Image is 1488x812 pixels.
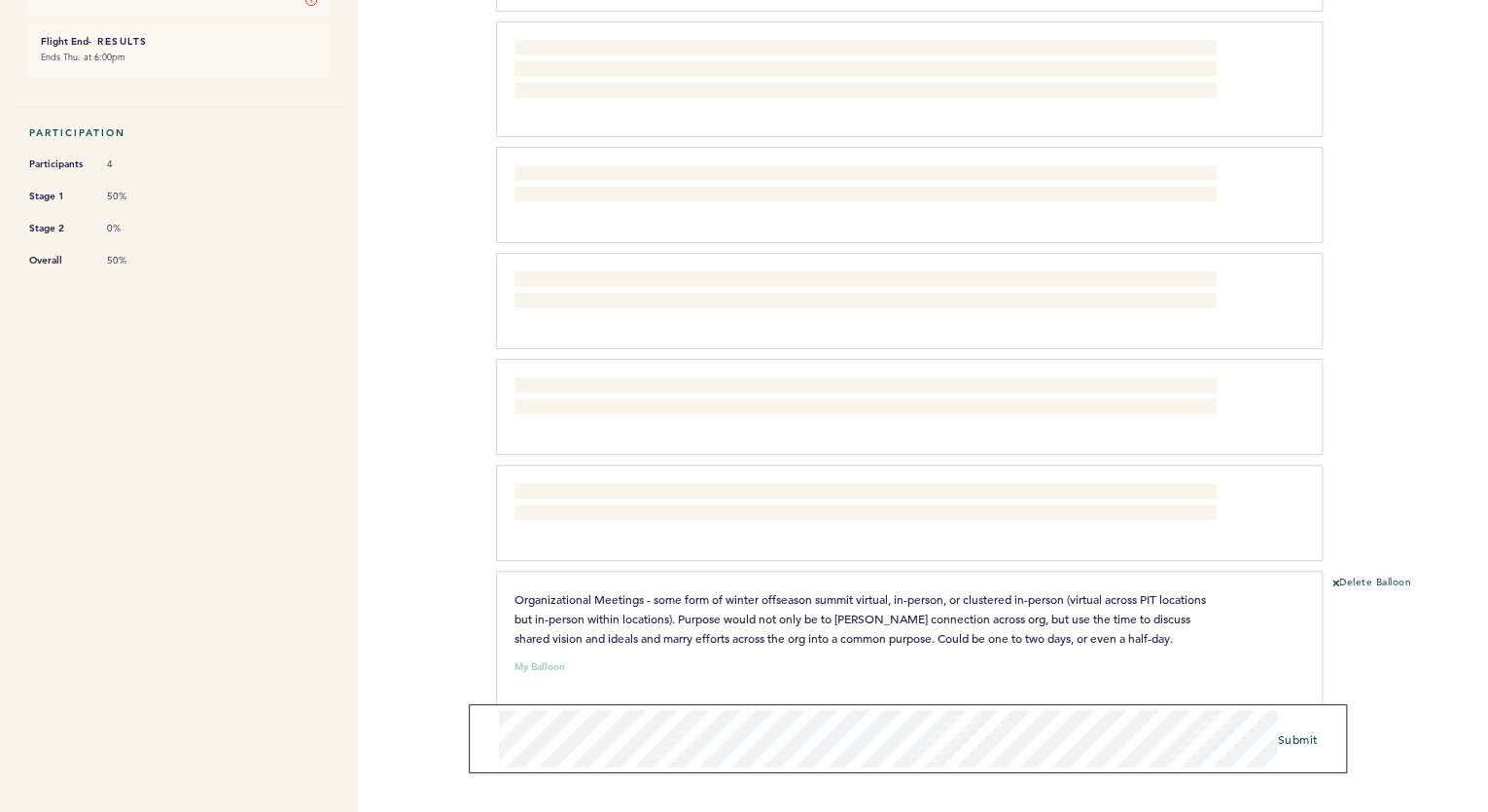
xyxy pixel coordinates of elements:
[107,190,165,203] span: 50%
[107,222,165,235] span: 0%
[29,219,88,238] span: Stage 2
[107,254,165,267] span: 50%
[1277,729,1317,749] button: Submit
[1277,731,1317,747] span: Submit
[41,35,89,48] small: Flight End
[514,42,1214,96] span: Feedback Practices / Messaging - If we aren't going to do a formal performance review, we must en...
[29,155,88,174] span: Participants
[514,379,1209,414] span: Department Spotlights - How do we create more collaboration, information sharing, and connection ...
[41,35,317,48] h6: - Results
[29,187,88,206] span: Stage 1
[514,591,1209,646] span: Organizational Meetings - some form of winter offseason summit virtual, in-person, or clustered i...
[514,485,1217,520] span: Employee Development / Mentorship - How do we best help people identify ways forward and push gro...
[107,158,165,171] span: 4
[514,273,1212,308] span: Hiring Rubric - Is it due for a refresh? Discuss topics that we would like to evaluate potential ...
[514,167,1215,202] span: Leadership Book of the Quarter / Semi-Annual / Annual - Connect with Leadership group of topic th...
[29,126,329,139] h5: Participation
[41,51,125,63] time: Ends Thu. at 6:00pm
[29,251,88,270] span: Overall
[514,662,565,672] small: My Balloon
[1332,576,1411,591] button: Delete Balloon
